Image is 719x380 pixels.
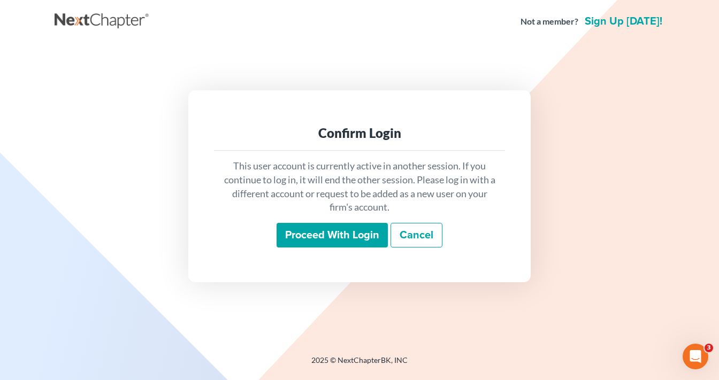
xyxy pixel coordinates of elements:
[583,16,664,27] a: Sign up [DATE]!
[55,355,664,374] div: 2025 © NextChapterBK, INC
[223,159,496,214] p: This user account is currently active in another session. If you continue to log in, it will end ...
[521,15,578,28] strong: Not a member?
[391,223,442,247] a: Cancel
[683,344,708,369] iframe: Intercom live chat
[223,125,496,142] div: Confirm Login
[705,344,713,352] span: 3
[277,223,388,247] input: Proceed with login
